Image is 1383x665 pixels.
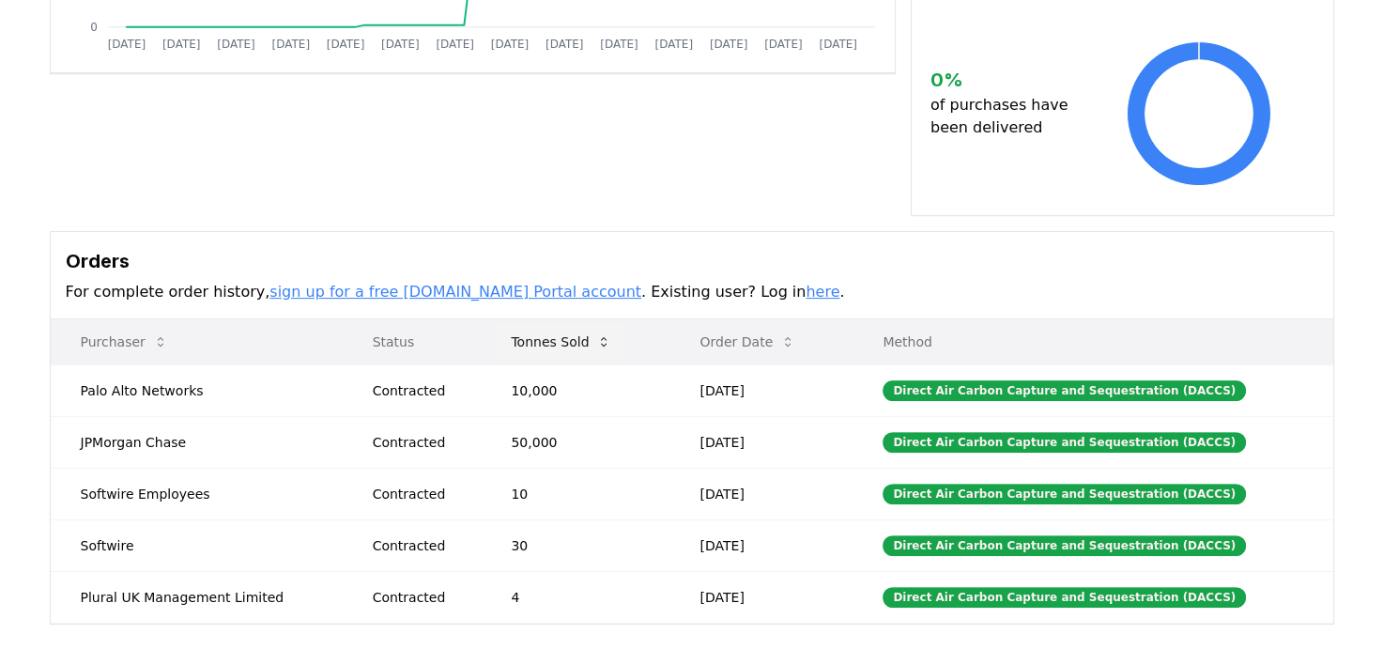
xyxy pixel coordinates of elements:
[51,416,343,468] td: JPMorgan Chase
[669,519,853,571] td: [DATE]
[883,380,1246,401] div: Direct Air Carbon Capture and Sequestration (DACCS)
[490,38,529,51] tspan: [DATE]
[481,364,669,416] td: 10,000
[764,38,803,51] tspan: [DATE]
[373,433,467,452] div: Contracted
[481,519,669,571] td: 30
[66,323,183,361] button: Purchaser
[930,94,1083,139] p: of purchases have been delivered
[669,571,853,623] td: [DATE]
[90,21,98,34] tspan: 0
[51,519,343,571] td: Softwire
[51,468,343,519] td: Softwire Employees
[271,38,310,51] tspan: [DATE]
[373,536,467,555] div: Contracted
[51,364,343,416] td: Palo Alto Networks
[358,332,467,351] p: Status
[107,38,146,51] tspan: [DATE]
[217,38,255,51] tspan: [DATE]
[883,432,1246,453] div: Direct Air Carbon Capture and Sequestration (DACCS)
[669,416,853,468] td: [DATE]
[481,468,669,519] td: 10
[481,571,669,623] td: 4
[481,416,669,468] td: 50,000
[66,281,1318,303] p: For complete order history, . Existing user? Log in .
[51,571,343,623] td: Plural UK Management Limited
[883,484,1246,504] div: Direct Air Carbon Capture and Sequestration (DACCS)
[654,38,693,51] tspan: [DATE]
[806,283,839,301] a: here
[381,38,420,51] tspan: [DATE]
[710,38,748,51] tspan: [DATE]
[684,323,810,361] button: Order Date
[883,535,1246,556] div: Direct Air Carbon Capture and Sequestration (DACCS)
[161,38,200,51] tspan: [DATE]
[326,38,364,51] tspan: [DATE]
[669,364,853,416] td: [DATE]
[868,332,1317,351] p: Method
[373,588,467,607] div: Contracted
[669,468,853,519] td: [DATE]
[269,283,641,301] a: sign up for a free [DOMAIN_NAME] Portal account
[436,38,474,51] tspan: [DATE]
[546,38,584,51] tspan: [DATE]
[600,38,638,51] tspan: [DATE]
[373,485,467,503] div: Contracted
[66,247,1318,275] h3: Orders
[930,66,1083,94] h3: 0 %
[496,323,626,361] button: Tonnes Sold
[373,381,467,400] div: Contracted
[819,38,857,51] tspan: [DATE]
[883,587,1246,608] div: Direct Air Carbon Capture and Sequestration (DACCS)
